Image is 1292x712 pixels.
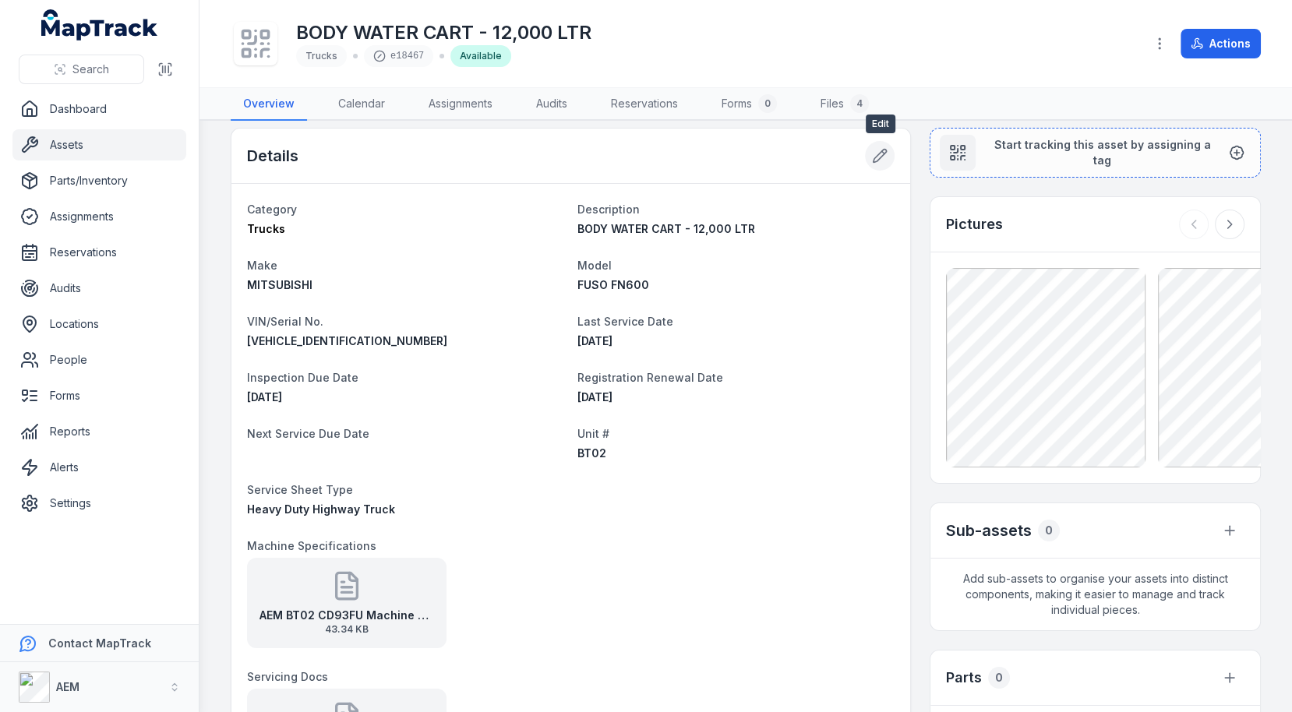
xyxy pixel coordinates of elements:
span: Registration Renewal Date [577,371,723,384]
span: Start tracking this asset by assigning a tag [988,137,1216,168]
time: 28/11/2025, 10:30:00 pm [577,390,612,404]
span: [DATE] [247,390,282,404]
div: e18467 [364,45,433,67]
span: Heavy Duty Highway Truck [247,502,395,516]
span: Inspection Due Date [247,371,358,384]
h2: Details [247,145,298,167]
span: Next Service Due Date [247,427,369,440]
span: BT02 [577,446,606,460]
a: Alerts [12,452,186,483]
span: [VEHICLE_IDENTIFICATION_NUMBER] [247,334,447,347]
span: Add sub-assets to organise your assets into distinct components, making it easier to manage and t... [930,559,1260,630]
span: Make [247,259,277,272]
a: Files4 [808,88,881,121]
span: Category [247,203,297,216]
span: 43.34 KB [259,623,434,636]
span: VIN/Serial No. [247,315,323,328]
strong: AEM BT02 CD93FU Machine Specifications [259,608,434,623]
div: 4 [850,94,869,113]
button: Search [19,55,144,84]
span: Description [577,203,640,216]
a: Settings [12,488,186,519]
span: Edit [866,115,895,133]
strong: AEM [56,680,79,693]
span: Servicing Docs [247,670,328,683]
span: BODY WATER CART - 12,000 LTR [577,222,755,235]
a: Dashboard [12,93,186,125]
span: [DATE] [577,390,612,404]
span: Machine Specifications [247,539,376,552]
div: 0 [1038,520,1060,541]
span: Trucks [247,222,285,235]
a: Assignments [416,88,505,121]
div: Available [450,45,511,67]
h3: Pictures [946,213,1003,235]
a: Reservations [598,88,690,121]
a: Locations [12,308,186,340]
a: Audits [524,88,580,121]
a: Reports [12,416,186,447]
a: Parts/Inventory [12,165,186,196]
a: People [12,344,186,375]
a: Calendar [326,88,397,121]
span: [DATE] [577,334,612,347]
span: Model [577,259,612,272]
a: MapTrack [41,9,158,41]
button: Actions [1181,29,1261,58]
time: 28/06/2026, 10:30:00 pm [247,390,282,404]
h2: Sub-assets [946,520,1032,541]
span: Unit # [577,427,609,440]
span: Trucks [305,50,337,62]
a: Assets [12,129,186,160]
h1: BODY WATER CART - 12,000 LTR [296,20,591,45]
a: Reservations [12,237,186,268]
span: FUSO FN600 [577,278,649,291]
button: Start tracking this asset by assigning a tag [930,128,1261,178]
h3: Parts [946,667,982,689]
strong: Contact MapTrack [48,636,151,650]
span: Search [72,62,109,77]
span: MITSUBISHI [247,278,312,291]
a: Forms [12,380,186,411]
time: 19/08/2025, 10:30:00 pm [577,334,612,347]
a: Forms0 [709,88,789,121]
div: 0 [758,94,777,113]
a: Overview [231,88,307,121]
a: Audits [12,273,186,304]
a: Assignments [12,201,186,232]
div: 0 [988,667,1010,689]
span: Service Sheet Type [247,483,353,496]
span: Last Service Date [577,315,673,328]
